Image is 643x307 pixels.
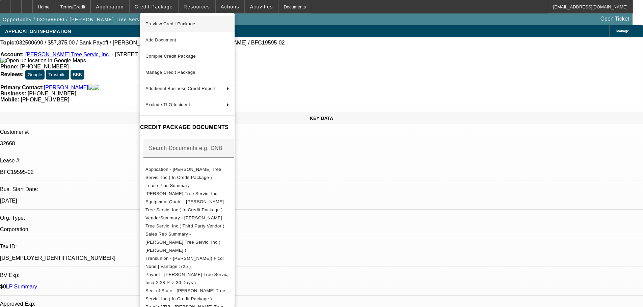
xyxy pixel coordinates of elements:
span: Exclude TLO Incident [145,102,190,107]
span: Sales Rep Summary - [PERSON_NAME] Tree Servic, Inc.( [PERSON_NAME] ) [145,232,220,253]
span: Manage Credit Package [145,70,195,75]
button: Sec. of State - Tabor Tree Servic, Inc.( In Credit Package ) [140,287,235,303]
button: Paynet - Tabor Tree Servic, Inc.( 2.28 % > 30 Days ) [140,271,235,287]
button: Transunion - Dobel, Riley( Fico: None | Vantage :725 ) [140,254,235,271]
button: Lease Plus Summary - Tabor Tree Servic, Inc. [140,182,235,198]
span: VendorSummary - [PERSON_NAME] Tree Servic, Inc.( Third Party Vendor ) [145,215,224,228]
span: Equipment Quote - [PERSON_NAME] Tree Servic, Inc.( In Credit Package ) [145,199,224,212]
span: Transunion - [PERSON_NAME]( Fico: None | Vantage :725 ) [145,256,224,269]
button: VendorSummary - Tabor Tree Servic, Inc.( Third Party Vendor ) [140,214,235,230]
span: Add Document [145,37,176,42]
span: Application - [PERSON_NAME] Tree Servic, Inc.( In Credit Package ) [145,167,221,180]
span: Preview Credit Package [145,21,195,26]
button: Application - Tabor Tree Servic, Inc.( In Credit Package ) [140,165,235,182]
button: Equipment Quote - Tabor Tree Servic, Inc.( In Credit Package ) [140,198,235,214]
button: Sales Rep Summary - Tabor Tree Servic, Inc.( Rahlfs, Thomas ) [140,230,235,254]
span: Additional Business Credit Report [145,86,216,91]
span: Sec. of State - [PERSON_NAME] Tree Servic, Inc.( In Credit Package ) [145,288,225,301]
span: Paynet - [PERSON_NAME] Tree Servic, Inc.( 2.28 % > 30 Days ) [145,272,229,285]
span: Compile Credit Package [145,54,196,59]
span: Lease Plus Summary - [PERSON_NAME] Tree Servic, Inc. [145,183,219,196]
mat-label: Search Documents e.g. DNB [149,145,222,151]
h4: CREDIT PACKAGE DOCUMENTS [140,123,235,131]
